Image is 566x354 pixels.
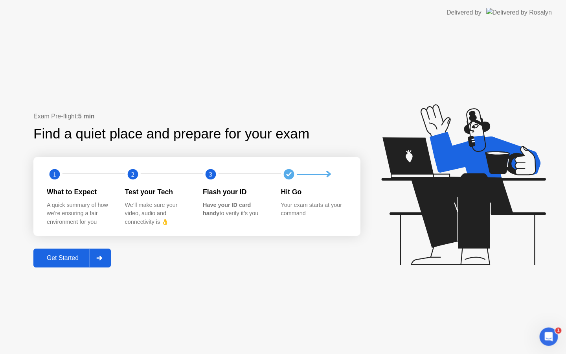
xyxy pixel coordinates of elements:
[33,112,360,121] div: Exam Pre-flight:
[131,171,134,178] text: 2
[47,187,112,197] div: What to Expect
[555,327,562,334] span: 1
[78,113,95,120] b: 5 min
[203,187,268,197] div: Flash your ID
[53,171,56,178] text: 1
[539,327,558,346] iframe: Intercom live chat
[447,8,481,17] div: Delivered by
[203,202,251,217] b: Have your ID card handy
[47,201,112,227] div: A quick summary of how we’re ensuring a fair environment for you
[281,187,347,197] div: Hit Go
[125,201,191,227] div: We’ll make sure your video, audio and connectivity is 👌
[486,8,552,17] img: Delivered by Rosalyn
[209,171,212,178] text: 3
[36,254,90,262] div: Get Started
[125,187,191,197] div: Test your Tech
[203,201,268,218] div: to verify it’s you
[281,201,347,218] div: Your exam starts at your command
[33,124,311,144] div: Find a quiet place and prepare for your exam
[33,249,111,267] button: Get Started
